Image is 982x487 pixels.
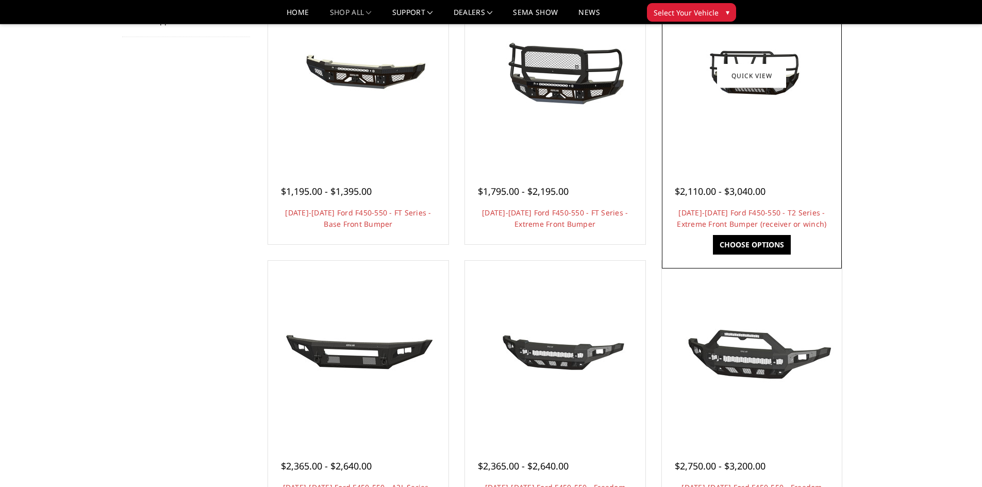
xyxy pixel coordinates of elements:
[513,9,558,24] a: SEMA Show
[271,263,446,439] a: 2023-2025 Ford F450-550 - A2L Series - Base Front Bumper
[669,29,834,122] img: 2023-2025 Ford F450-550 - T2 Series - Extreme Front Bumper (receiver or winch)
[478,185,569,197] span: $1,795.00 - $2,195.00
[392,9,433,24] a: Support
[930,438,982,487] iframe: Chat Widget
[669,312,834,390] img: 2023-2025 Ford F450-550 - Freedom Series - Sport Front Bumper (non-winch)
[285,208,431,229] a: [DATE]-[DATE] Ford F450-550 - FT Series - Base Front Bumper
[675,185,765,197] span: $2,110.00 - $3,040.00
[647,3,736,22] button: Select Your Vehicle
[468,263,643,439] a: 2023-2025 Ford F450-550 - Freedom Series - Base Front Bumper (non-winch) 2023-2025 Ford F450-550 ...
[726,7,729,18] span: ▾
[654,7,719,18] span: Select Your Vehicle
[276,313,441,389] img: 2023-2025 Ford F450-550 - A2L Series - Base Front Bumper
[664,263,840,439] a: 2023-2025 Ford F450-550 - Freedom Series - Sport Front Bumper (non-winch) Multiple lighting options
[677,208,826,229] a: [DATE]-[DATE] Ford F450-550 - T2 Series - Extreme Front Bumper (receiver or winch)
[281,460,372,472] span: $2,365.00 - $2,640.00
[276,37,441,114] img: 2023-2025 Ford F450-550 - FT Series - Base Front Bumper
[675,460,765,472] span: $2,750.00 - $3,200.00
[717,63,786,88] a: Quick view
[454,9,493,24] a: Dealers
[478,460,569,472] span: $2,365.00 - $2,640.00
[482,208,628,229] a: [DATE]-[DATE] Ford F450-550 - FT Series - Extreme Front Bumper
[578,9,600,24] a: News
[281,185,372,197] span: $1,195.00 - $1,395.00
[713,235,791,255] a: Choose Options
[287,9,309,24] a: Home
[330,9,372,24] a: shop all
